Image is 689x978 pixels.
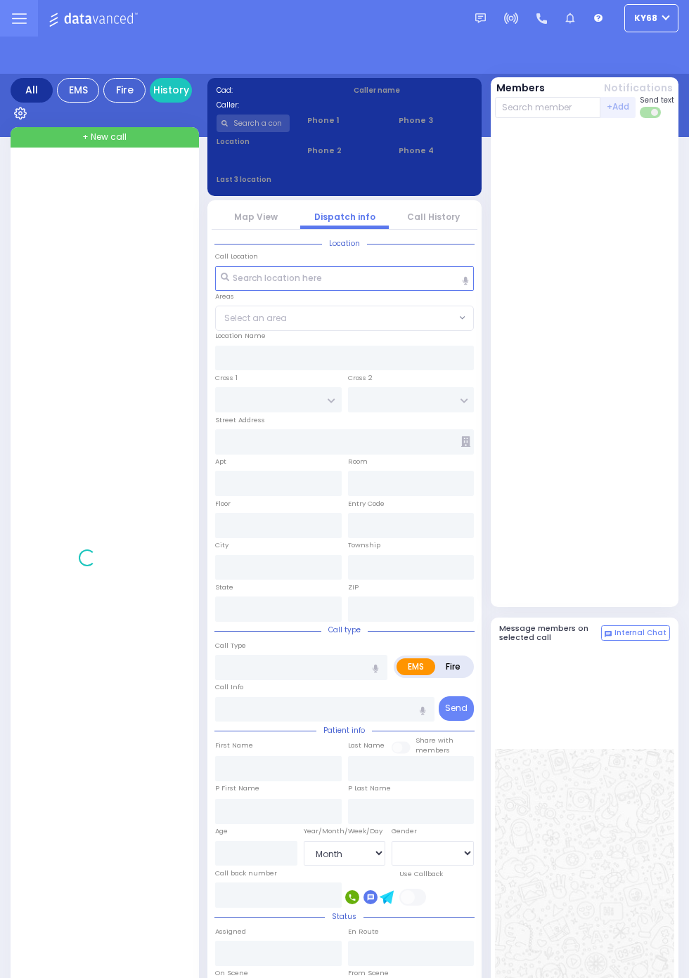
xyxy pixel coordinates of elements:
[215,252,258,261] label: Call Location
[215,927,246,937] label: Assigned
[215,968,248,978] label: On Scene
[316,725,372,736] span: Patient info
[348,457,368,467] label: Room
[475,13,486,24] img: message.svg
[348,373,373,383] label: Cross 2
[605,631,612,638] img: comment-alt.png
[348,741,385,750] label: Last Name
[215,682,243,692] label: Call Info
[103,78,146,103] div: Fire
[322,238,367,249] span: Location
[614,628,667,638] span: Internal Chat
[304,826,386,836] div: Year/Month/Week/Day
[215,826,228,836] label: Age
[640,95,674,105] span: Send text
[634,12,657,25] span: ky68
[348,927,379,937] label: En Route
[348,783,391,793] label: P Last Name
[416,745,450,755] span: members
[499,624,602,642] h5: Message members on selected call
[224,312,287,325] span: Select an area
[496,81,545,96] button: Members
[215,292,234,301] label: Areas
[234,211,278,223] a: Map View
[215,331,266,341] label: Location Name
[461,436,470,447] span: Other building occupants
[348,582,359,592] label: ZIP
[150,78,192,103] a: History
[215,783,259,793] label: P First Name
[215,499,231,509] label: Floor
[215,582,233,592] label: State
[399,869,443,879] label: Use Callback
[640,105,662,119] label: Turn off text
[217,85,336,96] label: Cad:
[217,115,290,132] input: Search a contact
[348,968,389,978] label: From Scene
[215,540,228,550] label: City
[307,145,381,157] span: Phone 2
[314,211,375,223] a: Dispatch info
[397,658,435,675] label: EMS
[215,266,474,292] input: Search location here
[215,741,253,750] label: First Name
[392,826,417,836] label: Gender
[307,115,381,126] span: Phone 1
[217,100,336,110] label: Caller:
[217,174,345,185] label: Last 3 location
[82,131,127,143] span: + New call
[434,658,472,675] label: Fire
[215,641,246,651] label: Call Type
[407,211,460,223] a: Call History
[399,145,472,157] span: Phone 4
[217,136,290,147] label: Location
[416,736,453,745] small: Share with
[495,97,601,118] input: Search member
[215,868,277,878] label: Call back number
[604,81,673,96] button: Notifications
[49,10,142,27] img: Logo
[354,85,473,96] label: Caller name
[399,115,472,126] span: Phone 3
[321,625,368,635] span: Call type
[11,78,53,103] div: All
[439,696,474,721] button: Send
[624,4,678,32] button: ky68
[215,415,265,425] label: Street Address
[57,78,99,103] div: EMS
[215,457,226,467] label: Apt
[325,911,363,922] span: Status
[601,625,670,641] button: Internal Chat
[348,499,385,509] label: Entry Code
[348,540,380,550] label: Township
[215,373,238,383] label: Cross 1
